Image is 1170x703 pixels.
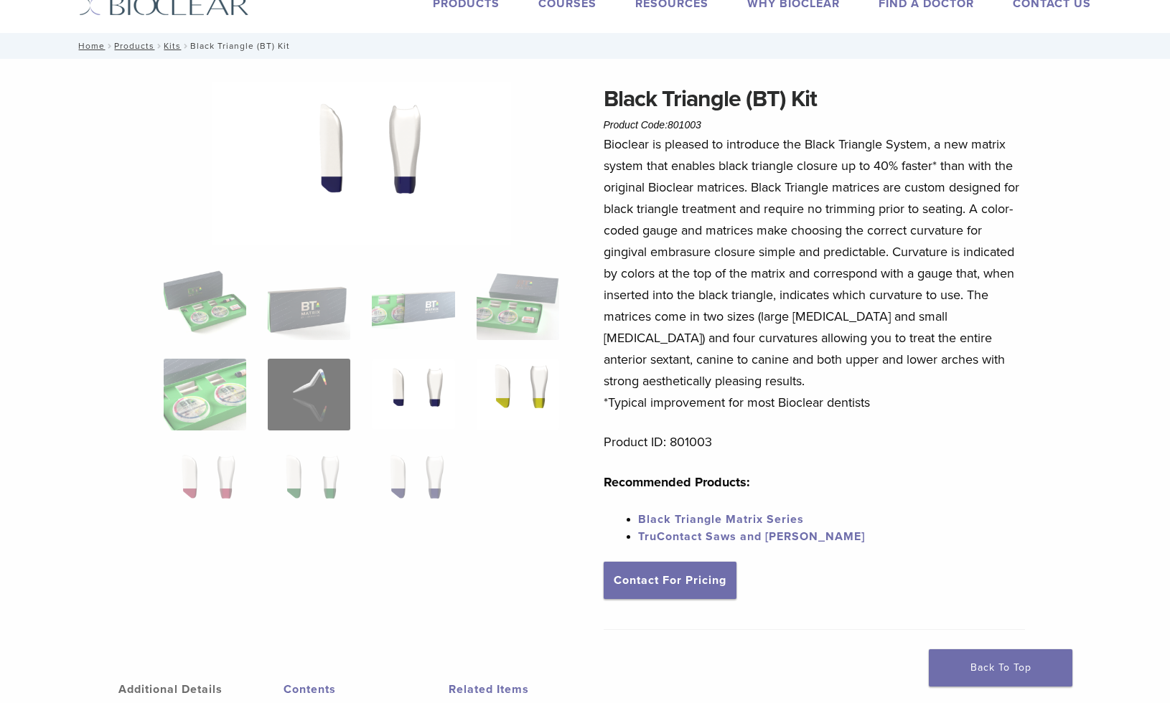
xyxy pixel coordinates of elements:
[164,41,181,51] a: Kits
[477,268,559,340] img: Black Triangle (BT) Kit - Image 4
[604,119,701,131] span: Product Code:
[181,42,190,49] span: /
[477,359,559,430] img: Black Triangle (BT) Kit - Image 8
[164,359,246,430] img: Black Triangle (BT) Kit - Image 5
[604,562,736,599] a: Contact For Pricing
[604,474,750,490] strong: Recommended Products:
[372,268,454,340] img: Black Triangle (BT) Kit - Image 3
[164,449,246,521] img: Black Triangle (BT) Kit - Image 9
[164,268,246,340] img: Intro-Black-Triangle-Kit-6-Copy-e1548792917662-324x324.jpg
[268,449,350,521] img: Black Triangle (BT) Kit - Image 10
[268,268,350,340] img: Black Triangle (BT) Kit - Image 2
[372,359,454,430] img: Black Triangle (BT) Kit - Image 7
[604,82,1026,116] h1: Black Triangle (BT) Kit
[638,529,865,544] a: TruContact Saws and [PERSON_NAME]
[268,359,350,430] img: Black Triangle (BT) Kit - Image 6
[604,431,1026,453] p: Product ID: 801003
[212,82,511,250] img: Black Triangle (BT) Kit - Image 7
[68,33,1102,59] nav: Black Triangle (BT) Kit
[74,41,105,51] a: Home
[114,41,154,51] a: Products
[604,133,1026,413] p: Bioclear is pleased to introduce the Black Triangle System, a new matrix system that enables blac...
[929,649,1072,687] a: Back To Top
[638,512,804,527] a: Black Triangle Matrix Series
[668,119,701,131] span: 801003
[154,42,164,49] span: /
[105,42,114,49] span: /
[372,449,454,521] img: Black Triangle (BT) Kit - Image 11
